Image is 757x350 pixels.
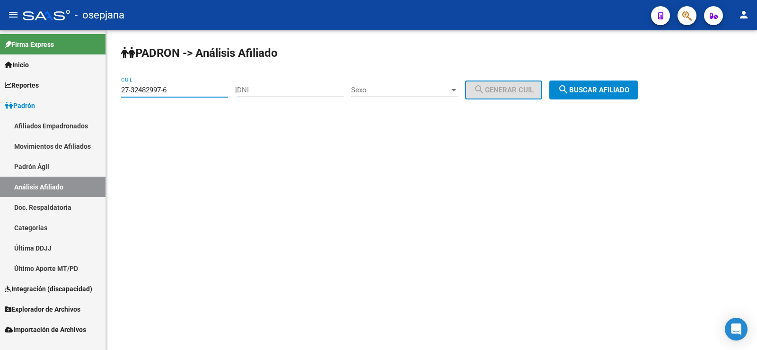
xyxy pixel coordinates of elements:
[75,5,124,26] span: - osepjana
[5,284,92,294] span: Integración (discapacidad)
[738,9,749,20] mat-icon: person
[5,80,39,90] span: Reportes
[558,84,569,95] mat-icon: search
[5,324,86,335] span: Importación de Archivos
[558,86,629,94] span: Buscar afiliado
[474,86,534,94] span: Generar CUIL
[549,81,638,99] button: Buscar afiliado
[351,86,449,94] span: Sexo
[8,9,19,20] mat-icon: menu
[5,60,29,70] span: Inicio
[121,46,278,60] strong: PADRON -> Análisis Afiliado
[5,100,35,111] span: Padrón
[465,81,542,99] button: Generar CUIL
[725,318,748,341] div: Open Intercom Messenger
[235,86,549,94] div: |
[5,304,80,314] span: Explorador de Archivos
[474,84,485,95] mat-icon: search
[5,39,54,50] span: Firma Express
